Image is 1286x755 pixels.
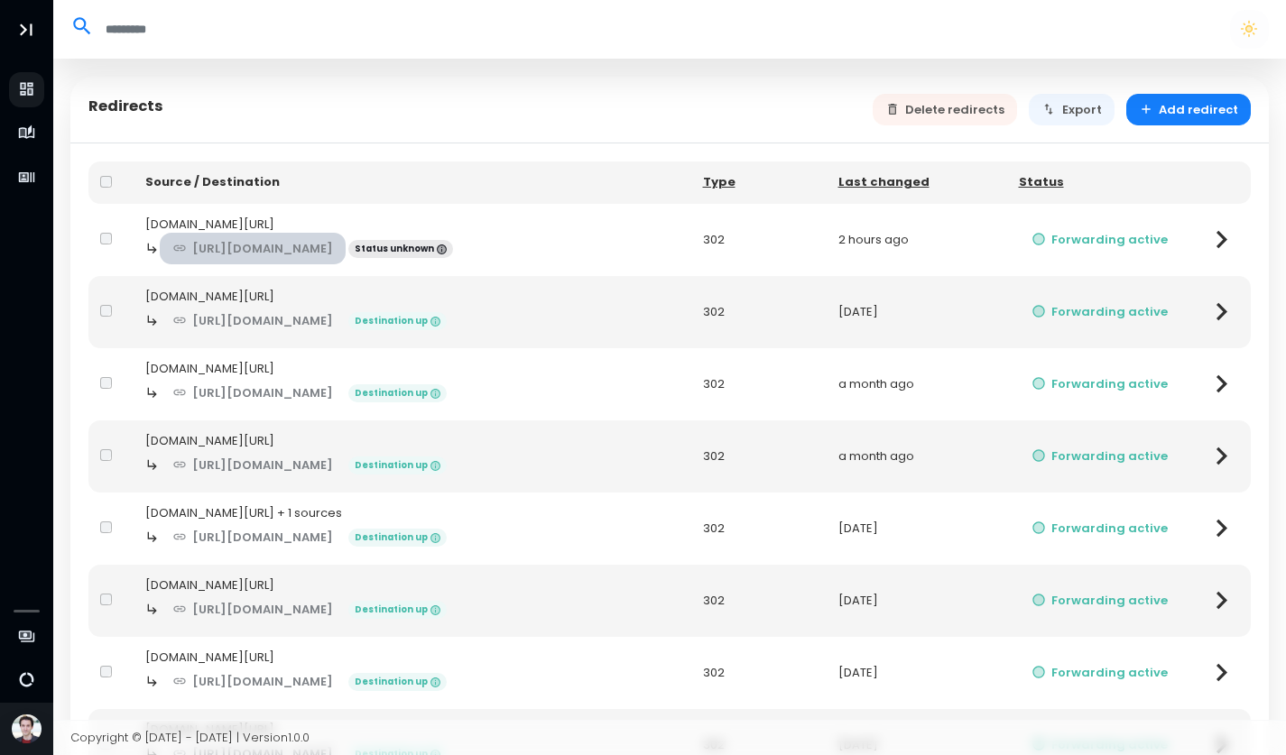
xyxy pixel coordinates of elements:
[9,13,43,47] button: Toggle Aside
[70,729,310,746] span: Copyright © [DATE] - [DATE] | Version 1.0.0
[827,276,1007,348] td: [DATE]
[160,594,347,625] a: [URL][DOMAIN_NAME]
[348,673,447,691] span: Destination up
[691,161,827,204] th: Type
[1019,440,1181,472] button: Forwarding active
[1019,224,1181,255] button: Forwarding active
[827,565,1007,637] td: [DATE]
[1019,512,1181,544] button: Forwarding active
[348,312,447,330] span: Destination up
[691,348,827,420] td: 302
[348,240,453,258] span: Status unknown
[348,601,447,619] span: Destination up
[145,504,680,522] div: [DOMAIN_NAME][URL] + 1 sources
[145,288,680,306] div: [DOMAIN_NAME][URL]
[145,432,680,450] div: [DOMAIN_NAME][URL]
[145,360,680,378] div: [DOMAIN_NAME][URL]
[348,529,447,547] span: Destination up
[691,565,827,637] td: 302
[827,493,1007,565] td: [DATE]
[160,377,347,409] a: [URL][DOMAIN_NAME]
[1019,585,1181,616] button: Forwarding active
[134,161,691,204] th: Source / Destination
[1019,657,1181,688] button: Forwarding active
[160,449,347,481] a: [URL][DOMAIN_NAME]
[691,493,827,565] td: 302
[1019,368,1181,400] button: Forwarding active
[1007,161,1193,204] th: Status
[145,216,680,234] div: [DOMAIN_NAME][URL]
[691,420,827,493] td: 302
[691,276,827,348] td: 302
[160,521,347,553] a: [URL][DOMAIN_NAME]
[1126,94,1252,125] button: Add redirect
[827,161,1007,204] th: Last changed
[348,384,447,402] span: Destination up
[160,233,347,264] a: [URL][DOMAIN_NAME]
[160,305,347,336] a: [URL][DOMAIN_NAME]
[691,637,827,709] td: 302
[827,420,1007,493] td: a month ago
[160,666,347,697] a: [URL][DOMAIN_NAME]
[827,637,1007,709] td: [DATE]
[12,714,42,744] img: Avatar
[145,649,680,667] div: [DOMAIN_NAME][URL]
[88,97,163,115] h5: Redirects
[827,204,1007,276] td: 2 hours ago
[691,204,827,276] td: 302
[1019,296,1181,327] button: Forwarding active
[348,456,447,474] span: Destination up
[145,576,680,594] div: [DOMAIN_NAME][URL]
[827,348,1007,420] td: a month ago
